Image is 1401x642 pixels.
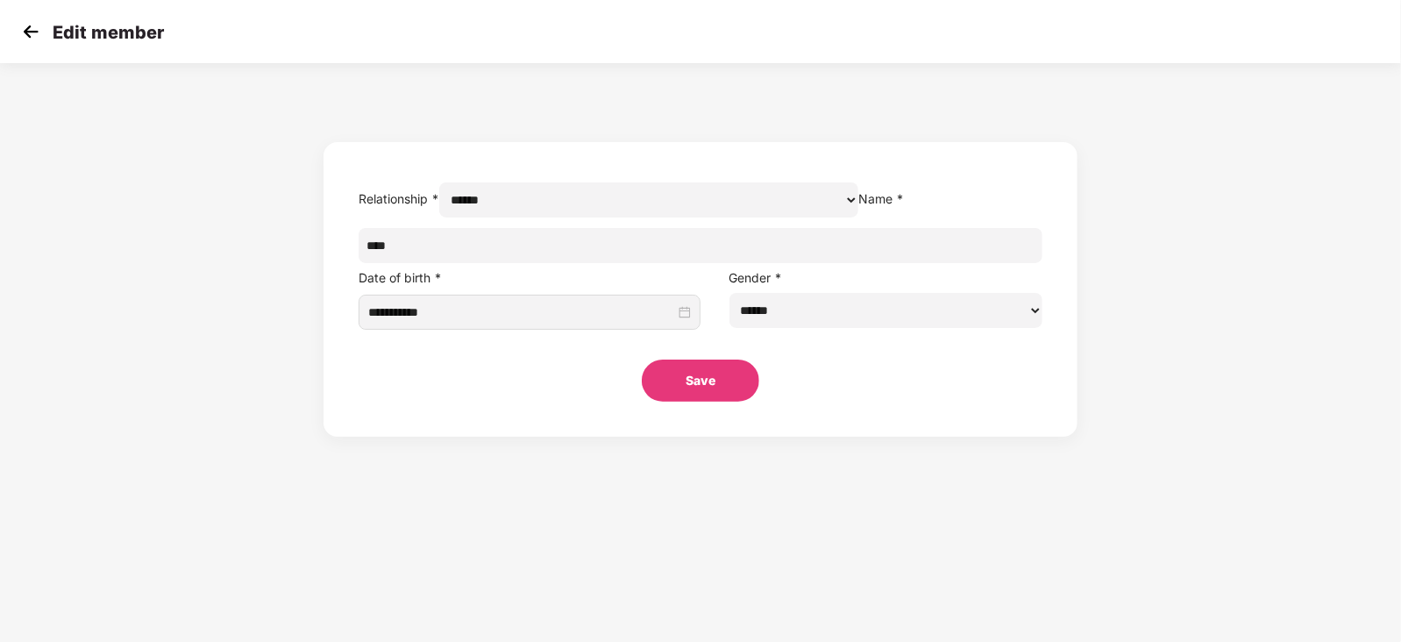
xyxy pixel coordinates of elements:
[18,18,44,45] img: svg+xml;base64,PHN2ZyB4bWxucz0iaHR0cDovL3d3dy53My5vcmcvMjAwMC9zdmciIHdpZHRoPSIzMCIgaGVpZ2h0PSIzMC...
[53,22,164,43] p: Edit member
[858,191,904,206] label: Name *
[642,360,759,402] button: Save
[359,191,439,206] label: Relationship *
[729,270,783,285] label: Gender *
[359,270,442,285] label: Date of birth *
